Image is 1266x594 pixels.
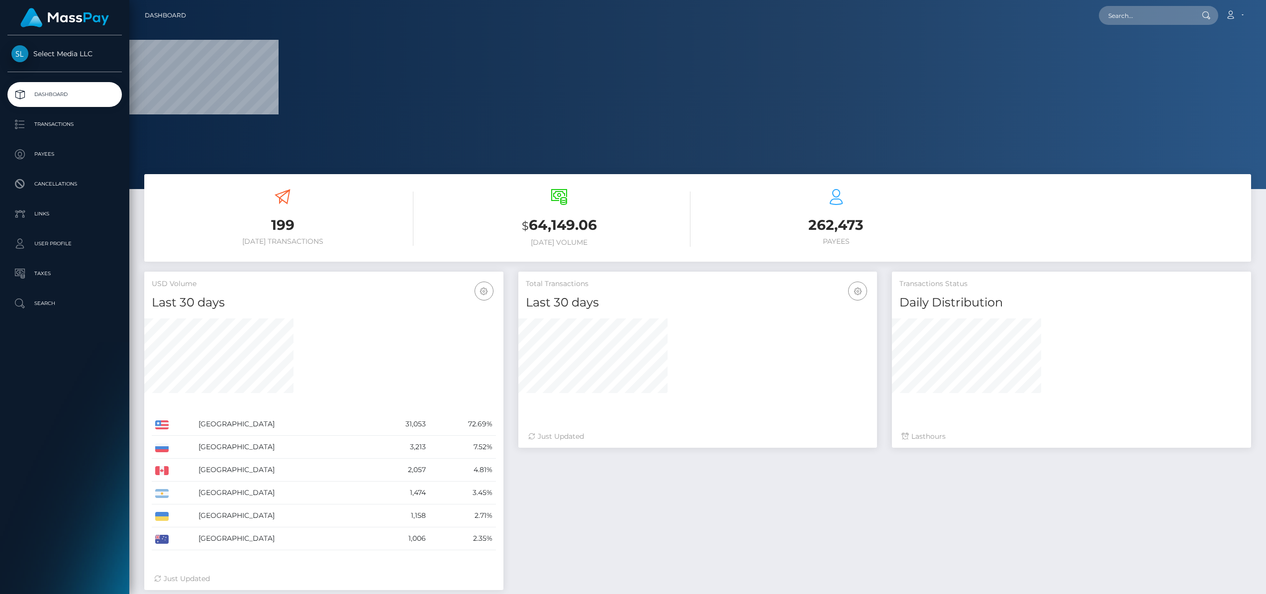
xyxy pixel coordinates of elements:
small: $ [522,219,529,233]
h3: 262,473 [705,215,967,235]
p: User Profile [11,236,118,251]
input: Search... [1099,6,1192,25]
div: Last hours [902,431,1241,442]
td: 1,006 [371,527,429,550]
td: 3.45% [429,482,496,504]
img: AU.png [155,535,169,544]
h6: [DATE] Volume [428,238,690,247]
img: MassPay Logo [20,8,109,27]
h4: Daily Distribution [899,294,1244,311]
div: Just Updated [154,574,493,584]
p: Search [11,296,118,311]
a: User Profile [7,231,122,256]
td: 2.71% [429,504,496,527]
img: RU.png [155,443,169,452]
p: Dashboard [11,87,118,102]
a: Payees [7,142,122,167]
h4: Last 30 days [152,294,496,311]
div: Just Updated [528,431,868,442]
h3: 199 [152,215,413,235]
img: UA.png [155,512,169,521]
td: 2,057 [371,459,429,482]
a: Dashboard [145,5,186,26]
a: Links [7,201,122,226]
h5: Transactions Status [899,279,1244,289]
td: 1,474 [371,482,429,504]
img: Select Media LLC [11,45,28,62]
h6: Payees [705,237,967,246]
img: CA.png [155,466,169,475]
td: [GEOGRAPHIC_DATA] [195,482,371,504]
h5: Total Transactions [526,279,870,289]
a: Taxes [7,261,122,286]
td: 3,213 [371,436,429,459]
td: 7.52% [429,436,496,459]
h6: [DATE] Transactions [152,237,413,246]
p: Taxes [11,266,118,281]
h5: USD Volume [152,279,496,289]
a: Dashboard [7,82,122,107]
p: Payees [11,147,118,162]
td: [GEOGRAPHIC_DATA] [195,527,371,550]
td: 31,053 [371,413,429,436]
td: 2.35% [429,527,496,550]
img: AR.png [155,489,169,498]
td: 72.69% [429,413,496,436]
h3: 64,149.06 [428,215,690,236]
img: US.png [155,420,169,429]
td: [GEOGRAPHIC_DATA] [195,413,371,436]
p: Cancellations [11,177,118,192]
td: 4.81% [429,459,496,482]
a: Cancellations [7,172,122,197]
span: Select Media LLC [7,49,122,58]
p: Transactions [11,117,118,132]
p: Links [11,206,118,221]
td: 1,158 [371,504,429,527]
a: Search [7,291,122,316]
td: [GEOGRAPHIC_DATA] [195,436,371,459]
td: [GEOGRAPHIC_DATA] [195,459,371,482]
h4: Last 30 days [526,294,870,311]
a: Transactions [7,112,122,137]
td: [GEOGRAPHIC_DATA] [195,504,371,527]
